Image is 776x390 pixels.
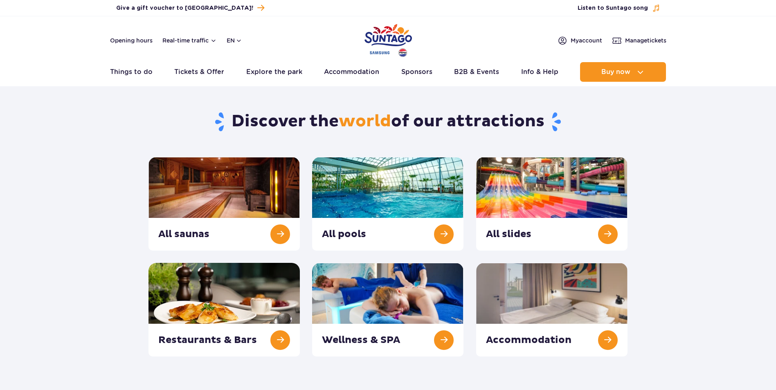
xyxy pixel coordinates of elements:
button: Real-time traffic [162,37,217,44]
a: Tickets & Offer [174,62,224,82]
h1: Discover the of our attractions [148,111,628,132]
span: Listen to Suntago song [578,4,648,12]
a: Park of Poland [364,20,412,58]
a: Accommodation [324,62,379,82]
span: My account [571,36,602,45]
span: Buy now [601,68,630,76]
a: Sponsors [401,62,432,82]
a: Info & Help [521,62,558,82]
a: Myaccount [558,36,602,45]
a: Things to do [110,62,153,82]
button: Listen to Suntago song [578,4,660,12]
a: Explore the park [246,62,302,82]
a: Managetickets [612,36,666,45]
button: en [227,36,242,45]
span: Manage tickets [625,36,666,45]
span: world [339,111,391,132]
a: B2B & Events [454,62,499,82]
a: Give a gift voucher to [GEOGRAPHIC_DATA]! [116,2,264,13]
a: Opening hours [110,36,153,45]
span: Give a gift voucher to [GEOGRAPHIC_DATA]! [116,4,253,12]
button: Buy now [580,62,666,82]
